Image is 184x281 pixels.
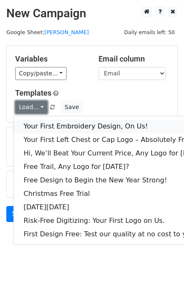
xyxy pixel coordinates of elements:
[6,29,89,35] small: Google Sheet:
[61,101,83,114] button: Save
[15,67,67,80] a: Copy/paste...
[15,54,86,64] h5: Variables
[15,88,51,97] a: Templates
[121,28,178,37] span: Daily emails left: 50
[99,54,169,64] h5: Email column
[15,101,48,114] a: Load...
[6,206,34,222] a: Send
[142,241,184,281] iframe: Chat Widget
[44,29,89,35] a: [PERSON_NAME]
[6,6,178,21] h2: New Campaign
[121,29,178,35] a: Daily emails left: 50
